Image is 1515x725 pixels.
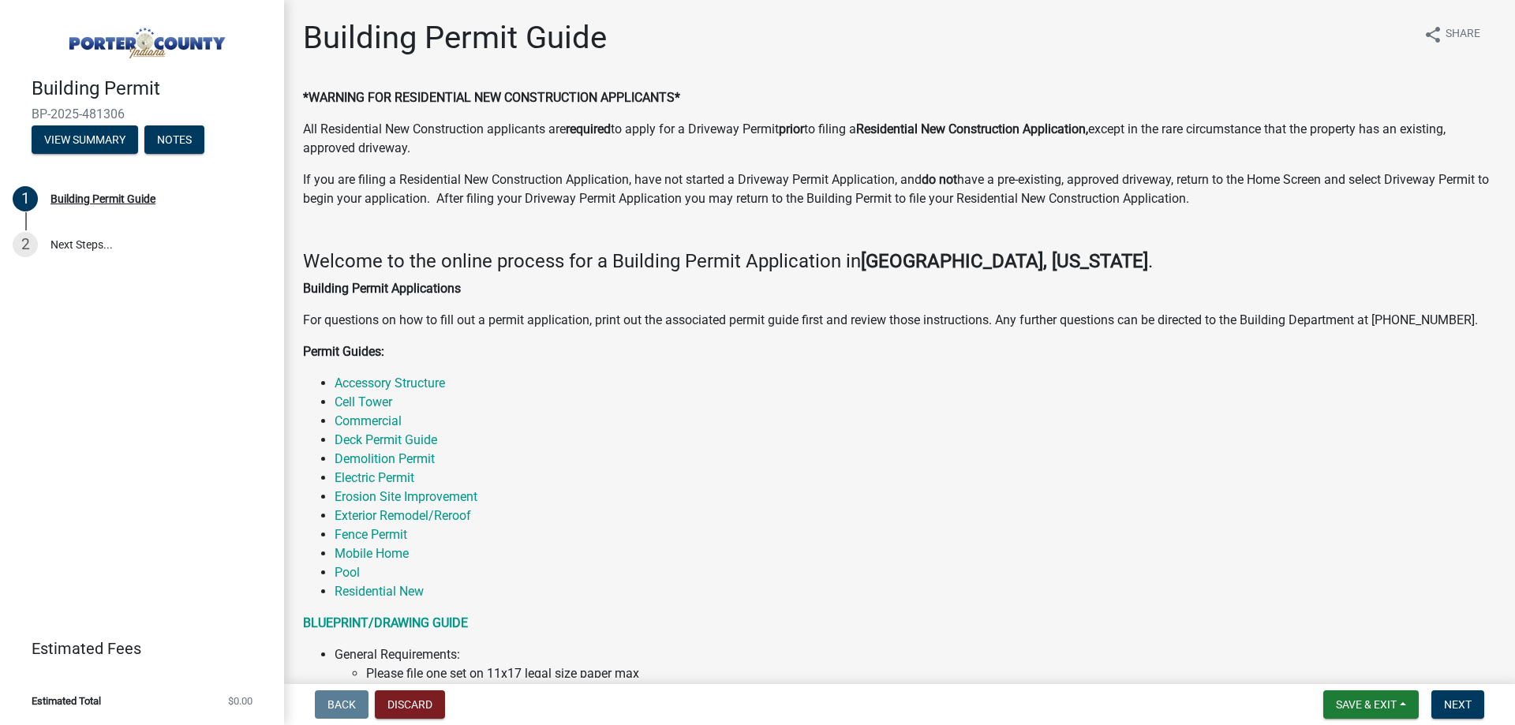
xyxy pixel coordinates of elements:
[1423,25,1442,44] i: share
[335,508,471,523] a: Exterior Remodel/Reroof
[335,451,435,466] a: Demolition Permit
[144,134,204,147] wm-modal-confirm: Notes
[327,698,356,711] span: Back
[335,546,409,561] a: Mobile Home
[861,250,1148,272] strong: [GEOGRAPHIC_DATA], [US_STATE]
[366,664,1496,683] li: Please file one set on 11x17 legal size paper max
[922,172,957,187] strong: do not
[1431,690,1484,719] button: Next
[144,125,204,154] button: Notes
[13,232,38,257] div: 2
[1411,19,1493,50] button: shareShare
[303,120,1496,158] p: All Residential New Construction applicants are to apply for a Driveway Permit to filing a except...
[303,250,1496,273] h4: Welcome to the online process for a Building Permit Application in .
[32,696,101,706] span: Estimated Total
[303,90,680,105] strong: *WARNING FOR RESIDENTIAL NEW CONSTRUCTION APPLICANTS*
[315,690,368,719] button: Back
[335,645,1496,702] li: General Requirements:
[32,77,271,100] h4: Building Permit
[303,281,461,296] strong: Building Permit Applications
[335,584,424,599] a: Residential New
[335,470,414,485] a: Electric Permit
[1323,690,1419,719] button: Save & Exit
[1444,698,1472,711] span: Next
[303,19,607,57] h1: Building Permit Guide
[1336,698,1397,711] span: Save & Exit
[779,121,804,136] strong: prior
[32,107,252,121] span: BP-2025-481306
[13,633,259,664] a: Estimated Fees
[375,690,445,719] button: Discard
[335,489,477,504] a: Erosion Site Improvement
[50,193,155,204] div: Building Permit Guide
[335,376,445,391] a: Accessory Structure
[1446,25,1480,44] span: Share
[303,344,384,359] strong: Permit Guides:
[856,121,1088,136] strong: Residential New Construction Application,
[335,394,392,409] a: Cell Tower
[32,17,259,61] img: Porter County, Indiana
[335,413,402,428] a: Commercial
[566,121,611,136] strong: required
[32,125,138,154] button: View Summary
[32,134,138,147] wm-modal-confirm: Summary
[303,170,1496,208] p: If you are filing a Residential New Construction Application, have not started a Driveway Permit ...
[303,615,468,630] a: BLUEPRINT/DRAWING GUIDE
[228,696,252,706] span: $0.00
[335,565,360,580] a: Pool
[303,311,1496,330] p: For questions on how to fill out a permit application, print out the associated permit guide firs...
[335,432,437,447] a: Deck Permit Guide
[335,527,407,542] a: Fence Permit
[13,186,38,211] div: 1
